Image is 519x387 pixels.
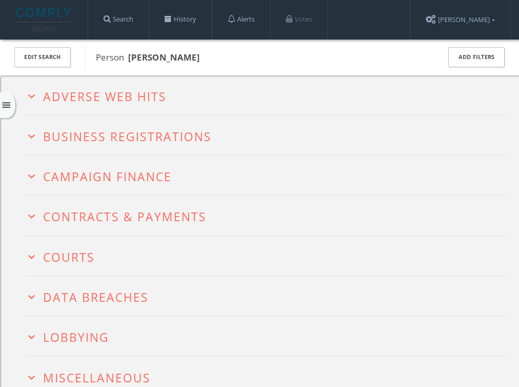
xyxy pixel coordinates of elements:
span: Courts [43,249,95,265]
i: expand_more [25,89,38,103]
span: Data Breaches [43,289,149,305]
i: expand_more [25,209,38,223]
button: expand_moreCampaign Finance [25,167,508,183]
i: expand_more [25,371,38,384]
span: Contracts & Payments [43,208,206,225]
i: expand_more [25,169,38,183]
b: [PERSON_NAME] [128,51,200,63]
button: expand_moreCourts [25,248,508,264]
button: expand_moreBusiness Registrations [25,127,508,143]
span: Lobbying [43,329,109,345]
span: Business Registrations [43,128,212,145]
span: Miscellaneous [43,370,151,386]
button: expand_moreLobbying [25,328,508,344]
button: Add Filters [448,47,505,67]
button: expand_moreData Breaches [25,288,508,304]
img: illumis [16,8,73,31]
span: Campaign Finance [43,168,172,185]
button: expand_moreAdverse Web Hits [25,87,508,103]
i: expand_more [25,290,38,304]
i: expand_more [25,129,38,143]
i: expand_more [25,330,38,344]
span: Adverse Web Hits [43,88,167,105]
button: Edit Search [14,47,71,67]
i: expand_more [25,250,38,264]
i: menu [1,100,12,111]
span: Person [96,51,200,63]
button: expand_moreMiscellaneous [25,369,508,384]
button: expand_moreContracts & Payments [25,207,508,223]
